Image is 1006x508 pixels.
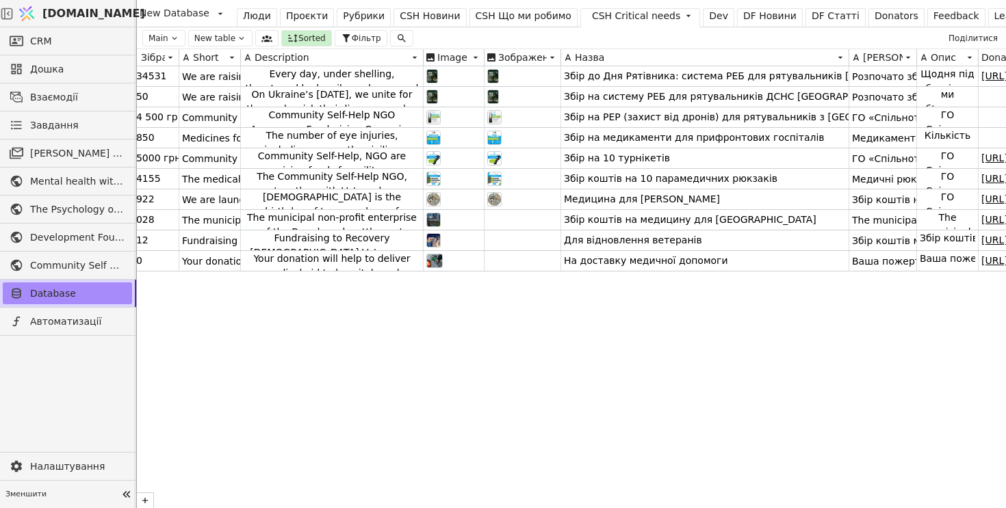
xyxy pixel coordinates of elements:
[920,108,975,309] p: ГО «Спільноти Самодопомоги» оголошують збір коштів для рятувальників ДСНС, які щоденно боряться з...
[243,9,271,23] div: Люди
[3,58,132,80] a: Дошка
[426,254,443,268] img: 1649531966013-Gasoline.webp
[182,149,513,168] span: Community Self-Help, NGO are raising funds for military paramedics.
[244,252,420,309] p: Your donation will help to deliver medical aid to hospitals and paramedics in a timely and reliab...
[920,149,975,278] p: ГО «Спільноти Самодопомоги» оголошують збір коштів для військових парамедиків.
[564,151,670,165] span: Збір на 10 турнікетів
[426,69,438,83] img: 1757604282283-WhatsApp_Image_2025-09-11_at_18.19.57.jpeg
[130,131,155,145] span: 1850
[487,151,502,165] img: 1708681954542-paramedics-ua.jpg
[487,192,502,206] img: 1708681965315-azov.png
[487,172,502,186] img: 1708681961360-veteranka-EN.png
[564,254,728,268] span: На доставку медичної допомоги
[805,8,866,27] a: DF Статті
[812,9,860,23] div: DF Статті
[182,108,949,127] span: Community Self-Help NGO Announces Fundraising Campaign for State Emergency Service of [GEOGRAPHIC...
[244,67,420,211] p: Every day, under shelling, threatened by kamikaze drones and explosives from the sky, rescuers fr...
[426,233,441,248] img: 1670398819793-0-02-05-66ba234e4f87b058768b7b3cadcc3fe26c9fe84b8949e51c577a20479c878fec_246da8dee3...
[927,8,985,27] a: Feedback
[564,192,720,206] span: Медицина для [PERSON_NAME]
[244,129,420,330] p: The number of eye injuries, including among the civilian population, unfortunately, continues to ...
[14,1,137,27] a: [DOMAIN_NAME]
[487,110,502,124] img: 1734347546272-%C3%90%C2%97%C3%90%C2%B1%C3%91%C2%96%C3%91%C2%80-PEP.png
[182,190,475,209] span: We are launching a fundraiser for the medical needs of Azov.
[743,9,797,23] div: DF Новини
[182,88,944,107] span: We are raising funds for the Cyclone modular EW system (360,000 UAH) to protect Kherson rescuers ...
[426,131,441,145] img: 1708680856034-ZbirEN-450x450.png
[30,459,125,474] span: Налаштування
[476,9,571,23] div: CSH Що ми робимо
[130,213,155,227] span: 7028
[237,8,277,27] a: Люди
[182,231,558,250] span: Fundraising to medicines, psychosocial support, clothing, food and necessities
[182,252,692,271] span: Your donation will help to deliver medical aid to hospitals and paramedics in a timely and reliab...
[244,190,420,305] p: [DEMOGRAPHIC_DATA] is the birthday of two members of Community Self-Help: [PERSON_NAME] and [PERS...
[244,108,420,194] p: Community Self-Help NGO Announces Fundraising Campaign for State Emergency Service of [GEOGRAPHIC...
[140,30,185,46] button: Main
[244,231,420,317] p: Fundraising to Recovery [DEMOGRAPHIC_DATA] Veterans - medicines, clothing, food, necessities, and...
[30,118,79,133] span: Завдання
[30,90,125,105] span: Взаємодії
[400,9,460,23] div: CSH Новини
[130,172,161,186] span: $4155
[564,233,702,248] span: Для відновлення ветеранів
[244,88,420,188] p: On Ukraine’s [DATE], we unite for those who risk their lives every day under fire. Let’s help pro...
[487,131,502,145] img: 1708681579641-ZbirUA-450x450.png
[130,90,149,104] span: 250
[130,69,166,83] span: 134531
[281,30,332,46] button: Sorted
[30,146,125,161] span: [PERSON_NAME] розсилки
[3,170,132,192] a: Mental health without prejudice project
[140,6,209,21] span: New Database
[188,30,253,46] button: New table
[564,69,946,83] span: Збір до Дня Рятівника: система РЕБ для рятувальників [GEOGRAPHIC_DATA]
[286,9,328,23] div: Проєкти
[182,67,978,86] span: We are raising funds for the Dronopad modular EW /REB system (290,000 UAH) to protect Kherson res...
[863,52,903,63] span: [PERSON_NAME] опис
[30,230,125,245] span: Development Foundation
[3,455,132,477] a: Налаштування
[141,52,165,63] span: Зібрано
[335,30,387,46] button: Фільтр
[469,8,578,27] a: CSH Що ми робимо
[352,32,381,44] span: Фільтр
[426,172,441,186] img: 1692638887143-%D0%97%D0%B1%D1%96%D1%80_%D0%BD%D0%B0_%D0%BF%D0%B0%D1%80%D0%B0%D0%BC%D0%B5%D0%B4%D0...
[30,258,125,273] span: Community Self Help
[498,52,547,63] span: Зображення UA
[564,90,901,104] span: Збір на систему РЕБ для рятувальників ДСНС [GEOGRAPHIC_DATA].
[5,489,117,500] span: Зменшити
[564,131,825,145] span: Збір на медикаменти для прифронтових госпіталів
[920,190,975,319] p: ГО «Спільноти Самодопомоги» оголошують збір коштів для військових парамедиків.
[575,52,604,63] span: Назва
[130,192,155,206] span: $922
[426,110,441,124] img: 1734426359531-%C3%90%C2%97%C3%90%C2%B1%C3%91%C2%96%C3%91%C2%80-PEP-EN.png
[933,9,979,23] div: Feedback
[564,213,816,227] span: Збір коштів на медицину для [GEOGRAPHIC_DATA]
[3,226,132,248] a: Development Foundation
[394,8,466,27] a: CSH Новини
[3,282,132,304] a: Database
[130,151,181,165] span: 15000 грн
[16,1,37,27] img: Logo
[3,30,132,52] a: CRM
[487,90,499,104] img: 1739969004037-Zbir.webp
[920,170,975,500] p: ГО «Спільноти Самодопомоги» разом з "Ветеранка" (ГО Український жіночий ветеранський рух) та [DEM...
[709,9,728,23] div: Dev
[3,198,132,220] a: The Psychology of War
[30,202,125,217] span: The Psychology of War
[703,8,734,27] a: Dev
[3,254,132,276] a: Community Self Help
[182,170,732,189] span: The medical backpacks are extremely crucial for soldiers on the frontlines. Each backpack can sav...
[592,9,680,23] div: CSH Critical needs
[42,5,145,22] span: [DOMAIN_NAME]
[737,8,803,27] a: DF Новини
[920,252,975,271] span: Ваша пожертва допоможе – вчасно і надійно доправити медичну допомогу госпіталям та парамендикам. ...
[343,9,385,23] div: Рубрики
[3,310,132,332] a: Автоматизації
[580,8,700,27] a: CSH Critical needs
[280,8,334,27] a: Проєкти
[182,129,531,148] span: Medicines for the Dnipro Ophthalmology Clinic. Help save your eyesight!
[920,67,975,440] p: Щодня під обстрілами, під загрозою дронів-камікадзе та вибухівок з неба рятувальники ДСНС [GEOGRA...
[30,34,52,49] span: CRM
[244,170,420,270] p: The Community Self-Help NGO, together with Veteranka ([DEMOGRAPHIC_DATA] Women's Veterans Movemen...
